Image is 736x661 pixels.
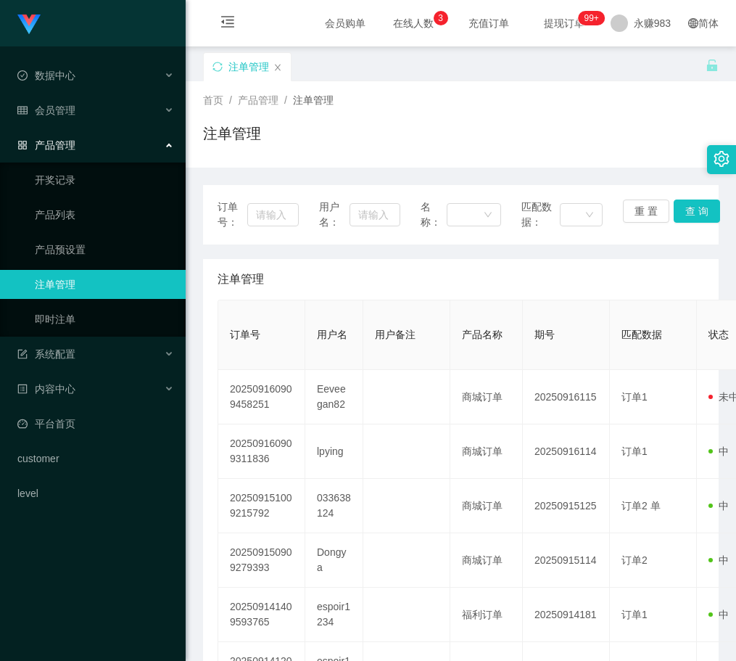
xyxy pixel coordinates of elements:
a: customer [17,444,174,473]
h1: 注单管理 [203,123,261,144]
span: 会员管理 [17,104,75,116]
td: 202509160909458251 [218,370,305,424]
span: 数据中心 [17,70,75,81]
span: 注单管理 [293,94,334,106]
span: 用户备注 [375,329,415,340]
a: 图标: dashboard平台首页 [17,409,174,438]
td: 202509160909311836 [218,424,305,479]
td: Dongya [305,533,363,588]
span: 充值订单 [461,18,516,28]
i: 图标: global [688,18,698,28]
span: 中 [708,609,729,620]
td: 商城订单 [450,370,523,424]
td: 033638124 [305,479,363,533]
span: 用户名 [317,329,347,340]
input: 请输入 [350,203,400,226]
td: 商城订单 [450,533,523,588]
a: 产品预设置 [35,235,174,264]
p: 3 [438,11,443,25]
span: / [229,94,232,106]
i: 图标: down [585,210,594,221]
td: 202509150909279393 [218,533,305,588]
sup: 3 [434,11,448,25]
i: 图标: down [484,210,492,221]
button: 查 询 [674,200,720,223]
td: 商城订单 [450,479,523,533]
span: 产品名称 [462,329,503,340]
span: 期号 [534,329,555,340]
span: 在线人数 [386,18,441,28]
a: 即时注单 [35,305,174,334]
span: 中 [708,554,729,566]
i: 图标: sync [212,62,223,72]
td: espoir1234 [305,588,363,642]
span: 首页 [203,94,223,106]
td: 20250915114 [523,533,610,588]
span: 中 [708,500,729,512]
img: logo.9652507e.png [17,15,41,35]
span: 订单1 [621,391,648,403]
td: 202509151009215792 [218,479,305,533]
span: 名称： [421,200,447,230]
input: 请输入 [247,203,299,226]
span: 订单1 [621,609,648,620]
i: 图标: appstore-o [17,140,28,150]
i: 图标: menu-fold [203,1,252,47]
span: 匹配数据： [521,200,560,230]
td: lpying [305,424,363,479]
i: 图标: close [273,63,282,72]
sup: 299 [578,11,604,25]
span: 订单2 单 [621,500,661,512]
span: 提现订单 [537,18,592,28]
i: 图标: unlock [706,59,719,72]
td: 202509141409593765 [218,588,305,642]
a: 产品列表 [35,200,174,229]
span: 订单号 [230,329,260,340]
i: 图标: check-circle-o [17,70,28,81]
span: 订单号： [218,200,247,230]
i: 图标: profile [17,384,28,394]
span: 内容中心 [17,383,75,395]
span: 状态 [708,329,729,340]
i: 图标: form [17,349,28,359]
a: 注单管理 [35,270,174,299]
td: 20250916115 [523,370,610,424]
span: 匹配数据 [621,329,662,340]
td: 20250914181 [523,588,610,642]
span: / [284,94,287,106]
a: 开奖记录 [35,165,174,194]
i: 图标: setting [714,151,729,167]
td: Eeveegan82 [305,370,363,424]
a: level [17,479,174,508]
span: 订单2 [621,554,648,566]
i: 图标: table [17,105,28,115]
span: 注单管理 [218,271,264,288]
td: 20250915125 [523,479,610,533]
td: 20250916114 [523,424,610,479]
td: 福利订单 [450,588,523,642]
span: 系统配置 [17,348,75,360]
span: 中 [708,446,729,457]
div: 注单管理 [228,53,269,81]
span: 订单1 [621,446,648,457]
span: 产品管理 [238,94,278,106]
button: 重 置 [623,200,669,223]
span: 用户名： [319,200,350,230]
td: 商城订单 [450,424,523,479]
span: 产品管理 [17,139,75,151]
